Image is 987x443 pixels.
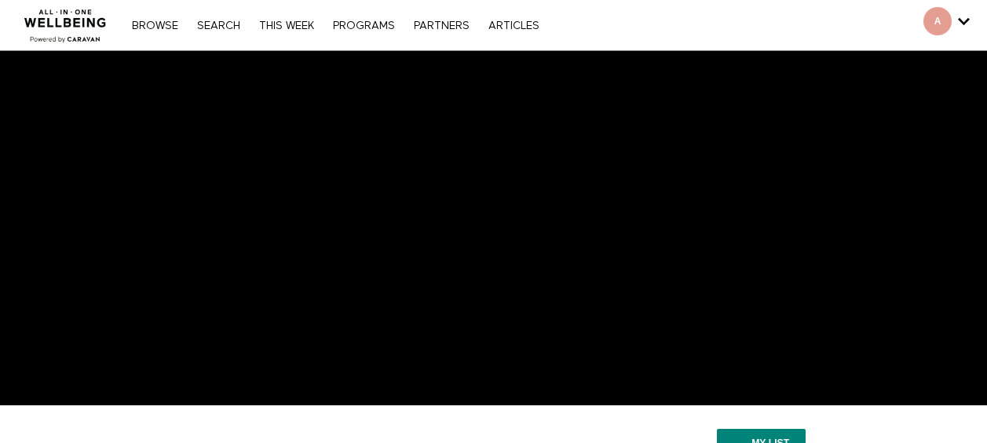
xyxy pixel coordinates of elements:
a: PROGRAMS [325,20,403,31]
a: ARTICLES [481,20,547,31]
a: Browse [124,20,186,31]
nav: Primary [124,17,547,33]
a: PARTNERS [406,20,477,31]
a: Search [189,20,248,31]
a: THIS WEEK [251,20,322,31]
